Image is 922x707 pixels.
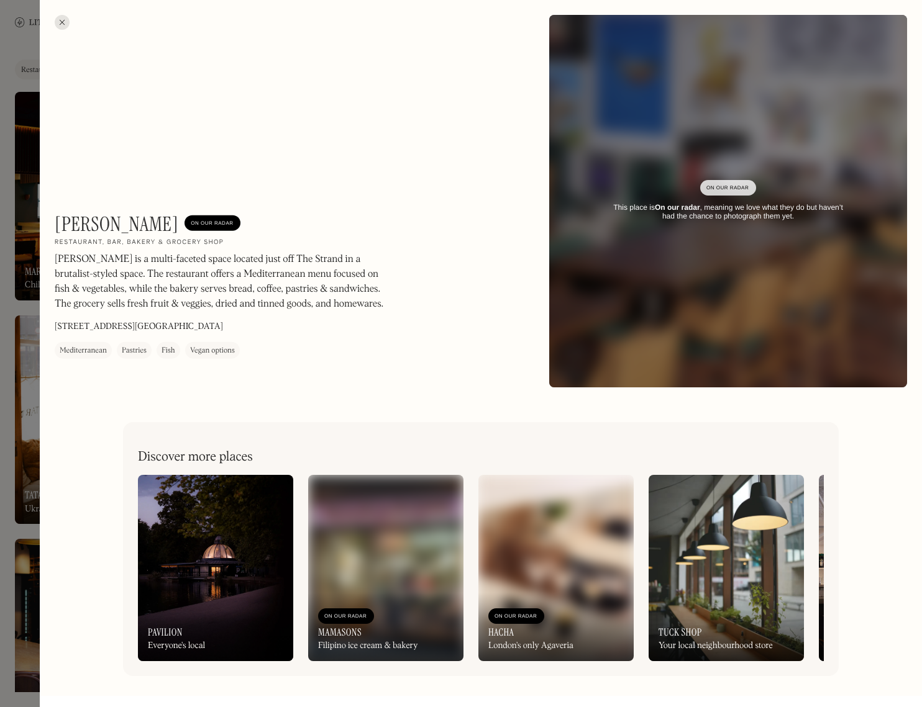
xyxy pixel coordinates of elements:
[488,626,514,638] h3: Hacha
[148,641,205,651] div: Everyone's local
[308,475,463,661] a: On Our RadarMamasonsFilipino ice cream & bakery
[60,344,107,357] div: Mediterranean
[488,641,573,651] div: London's only Agaveria
[659,641,773,651] div: Your local neighbourhood store
[706,182,750,194] div: On Our Radar
[162,344,175,357] div: Fish
[122,344,147,357] div: Pastries
[649,475,804,661] a: Tuck ShopYour local neighbourhood store
[148,626,183,638] h3: Pavilion
[324,610,368,623] div: On Our Radar
[55,238,224,247] h2: Restaurant, bar, bakery & grocery shop
[55,212,178,236] h1: [PERSON_NAME]
[55,252,390,312] p: [PERSON_NAME] is a multi-faceted space located just off The Strand in a brutalist-styled space. T...
[190,344,235,357] div: Vegan options
[55,320,223,333] p: [STREET_ADDRESS][GEOGRAPHIC_DATA]
[138,449,253,465] h2: Discover more places
[655,203,700,212] strong: On our radar
[478,475,634,661] a: On Our RadarHachaLondon's only Agaveria
[318,626,362,638] h3: Mamasons
[138,475,293,661] a: PavilionEveryone's local
[606,203,850,221] div: This place is , meaning we love what they do but haven’t had the chance to photograph them yet.
[495,610,538,623] div: On Our Radar
[659,626,702,638] h3: Tuck Shop
[318,641,418,651] div: Filipino ice cream & bakery
[191,217,234,230] div: On Our Radar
